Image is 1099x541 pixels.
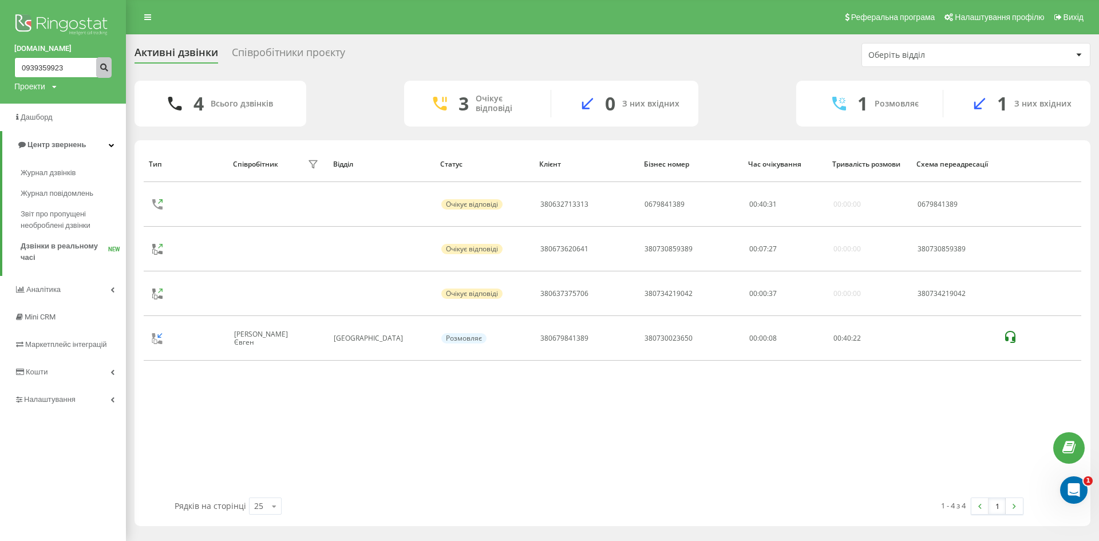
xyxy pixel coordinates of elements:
[21,240,108,263] span: Дзвінки в реальному часі
[748,160,821,168] div: Час очікування
[989,498,1006,514] a: 1
[24,395,76,404] span: Налаштування
[540,245,588,253] div: 380673620641
[21,183,126,204] a: Журнал повідомлень
[645,334,693,342] div: 380730023650
[14,57,112,78] input: Пошук за номером
[476,94,533,113] div: Очікує відповіді
[997,93,1007,114] div: 1
[749,290,777,298] div: : :
[27,140,86,149] span: Центр звернень
[14,11,112,40] img: Ringostat logo
[955,13,1044,22] span: Налаштування профілю
[2,131,126,159] a: Центр звернень
[1084,476,1093,485] span: 1
[211,99,273,109] div: Всього дзвінків
[539,160,633,168] div: Клієнт
[540,290,588,298] div: 380637375706
[334,334,428,342] div: [GEOGRAPHIC_DATA]
[333,160,430,168] div: Відділ
[1060,476,1088,504] iframe: Intercom live chat
[644,160,738,168] div: Бізнес номер
[749,244,757,254] span: 00
[234,330,305,347] div: [PERSON_NAME] Євген
[21,208,120,231] span: Звіт про пропущені необроблені дзвінки
[645,200,685,208] div: 0679841389
[21,167,76,179] span: Журнал дзвінків
[25,340,107,349] span: Маркетплейс інтеграцій
[26,285,61,294] span: Аналiтика
[749,334,821,342] div: 00:00:08
[918,290,991,298] div: 380734219042
[759,199,767,209] span: 40
[605,93,615,114] div: 0
[232,46,345,64] div: Співробітники проєкту
[857,93,868,114] div: 1
[21,188,93,199] span: Журнал повідомлень
[1014,99,1072,109] div: З них вхідних
[21,163,126,183] a: Журнал дзвінків
[441,199,503,210] div: Очікує відповіді
[193,93,204,114] div: 4
[749,199,757,209] span: 00
[645,290,693,298] div: 380734219042
[769,289,777,298] span: 37
[843,333,851,343] span: 40
[440,160,529,168] div: Статус
[254,500,263,512] div: 25
[759,244,767,254] span: 07
[540,200,588,208] div: 380632713313
[441,333,487,343] div: Розмовляє
[875,99,919,109] div: Розмовляє
[853,333,861,343] span: 22
[769,244,777,254] span: 27
[14,43,112,54] a: [DOMAIN_NAME]
[149,160,222,168] div: Тип
[441,289,503,299] div: Очікує відповіді
[21,113,53,121] span: Дашборд
[918,245,991,253] div: 380730859389
[14,81,45,92] div: Проекти
[833,200,861,208] div: 00:00:00
[21,236,126,268] a: Дзвінки в реальному часіNEW
[916,160,992,168] div: Схема переадресації
[645,245,693,253] div: 380730859389
[135,46,218,64] div: Активні дзвінки
[832,160,906,168] div: Тривалість розмови
[833,334,861,342] div: : :
[769,199,777,209] span: 31
[833,245,861,253] div: 00:00:00
[1064,13,1084,22] span: Вихід
[749,245,777,253] div: : :
[26,368,48,376] span: Кошти
[540,334,588,342] div: 380679841389
[233,160,278,168] div: Співробітник
[622,99,679,109] div: З них вхідних
[21,204,126,236] a: Звіт про пропущені необроблені дзвінки
[868,50,1005,60] div: Оберіть відділ
[749,289,757,298] span: 00
[441,244,503,254] div: Очікує відповіді
[25,313,56,321] span: Mini CRM
[833,333,841,343] span: 00
[918,200,991,208] div: 0679841389
[749,200,777,208] div: : :
[941,500,966,511] div: 1 - 4 з 4
[833,290,861,298] div: 00:00:00
[458,93,469,114] div: 3
[175,500,246,511] span: Рядків на сторінці
[759,289,767,298] span: 00
[851,13,935,22] span: Реферальна програма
